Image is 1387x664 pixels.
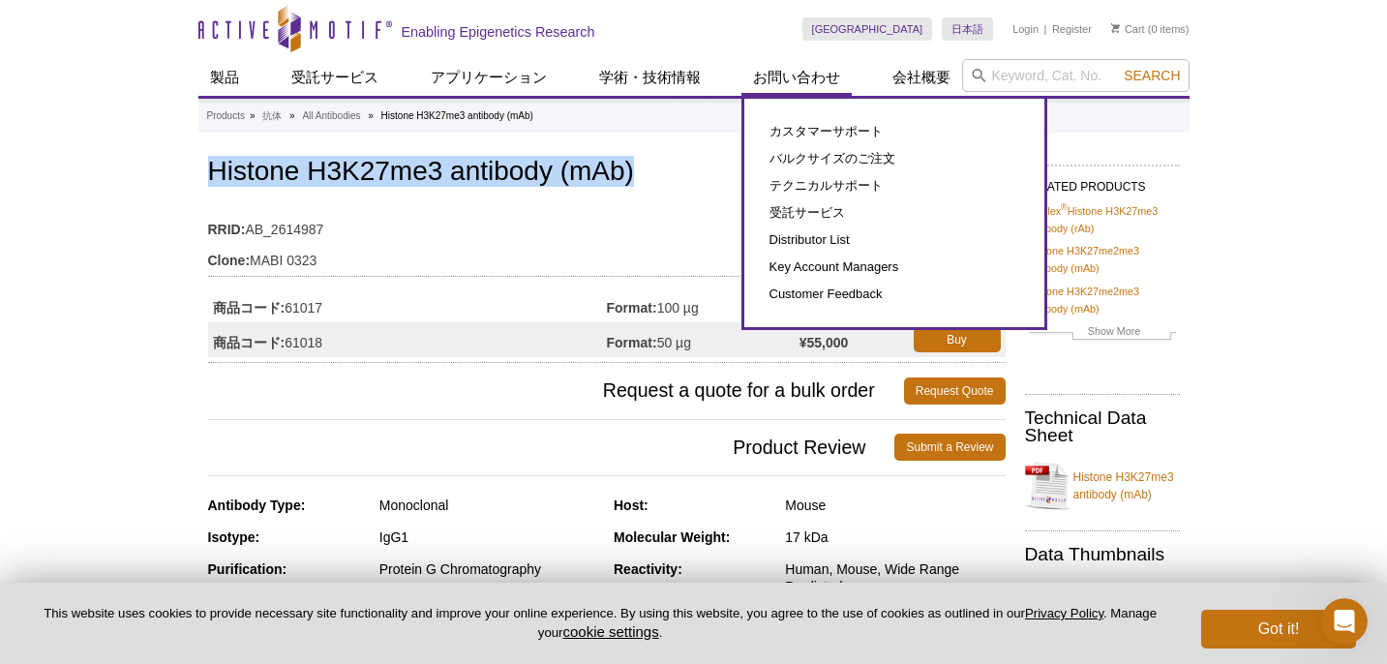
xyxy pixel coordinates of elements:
a: カスタマーサポート [764,118,1025,145]
td: 50 µg [607,322,799,357]
img: Your Cart [1111,23,1120,33]
p: This website uses cookies to provide necessary site functionality and improve your online experie... [31,605,1169,642]
a: Distributor List [764,226,1025,254]
strong: RRID: [208,221,246,238]
div: IgG1 [379,528,599,546]
a: 抗体 [262,107,282,125]
sup: ® [1061,202,1068,212]
h2: Data Thumbnails [1025,546,1180,563]
a: Histone H3K27me2me3 antibody (mAb) [1029,283,1176,317]
a: 日本語 [942,17,993,41]
a: Histone H3K27me2me3 antibody (mAb) [1029,242,1176,277]
iframe: Intercom live chat [1321,598,1368,645]
td: MABI 0323 [208,240,1006,271]
a: お問い合わせ [741,59,852,96]
li: Histone H3K27me3 antibody (mAb) [381,110,533,121]
a: アプリケーション [419,59,558,96]
a: Products [207,107,245,125]
a: 会社概要 [881,59,962,96]
div: Monoclonal [379,497,599,514]
td: 61018 [208,322,607,357]
strong: ¥55,000 [799,334,849,351]
a: Customer Feedback [764,281,1025,308]
a: Cart [1111,22,1145,36]
a: 受託サービス [764,199,1025,226]
a: Show More [1029,322,1176,345]
button: cookie settings [562,623,658,640]
h2: Enabling Epigenetics Research [402,23,595,41]
strong: Purification: [208,561,287,577]
li: » [289,110,295,121]
strong: Clone: [208,252,251,269]
a: 製品 [198,59,251,96]
div: Mouse [785,497,1005,514]
a: All Antibodies [302,107,360,125]
a: Histone H3K27me3 antibody (mAb) [1025,457,1180,515]
a: AbFlex®Histone H3K27me3 antibody (rAb) [1029,202,1176,237]
a: Register [1052,22,1092,36]
strong: Antibody Type: [208,498,306,513]
button: Got it! [1201,610,1356,649]
a: 学術・技術情報 [588,59,712,96]
li: | [1044,17,1047,41]
a: 受託サービス [280,59,390,96]
span: Request a quote for a bulk order [208,377,904,405]
strong: Format: [607,299,657,317]
a: Buy [914,327,1001,352]
td: AB_2614987 [208,209,1006,240]
td: 100 µg [607,287,799,322]
strong: Molecular Weight: [614,529,730,545]
a: Login [1012,22,1039,36]
a: テクニカルサポート [764,172,1025,199]
div: Human, Mouse, Wide Range Predicted [785,560,1005,595]
span: Search [1124,68,1180,83]
strong: Reactivity: [614,561,682,577]
strong: Isotype: [208,529,260,545]
h2: Technical Data Sheet [1025,409,1180,444]
li: (0 items) [1111,17,1190,41]
strong: Format: [607,334,657,351]
button: Search [1118,67,1186,84]
td: 61017 [208,287,607,322]
a: [GEOGRAPHIC_DATA] [802,17,933,41]
strong: 商品コード: [213,299,286,317]
div: Protein G Chromatography [379,560,599,578]
li: » [250,110,256,121]
input: Keyword, Cat. No. [962,59,1190,92]
a: バルクサイズのご注文 [764,145,1025,172]
a: Submit a Review [894,434,1005,461]
h1: Histone H3K27me3 antibody (mAb) [208,157,1006,190]
a: Key Account Managers [764,254,1025,281]
strong: Host: [614,498,648,513]
strong: 商品コード: [213,334,286,351]
div: 17 kDa [785,528,1005,546]
a: Privacy Policy [1025,606,1103,620]
span: Product Review [208,434,895,461]
a: Request Quote [904,377,1006,405]
h2: RELATED PRODUCTS [1025,165,1180,199]
li: » [368,110,374,121]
